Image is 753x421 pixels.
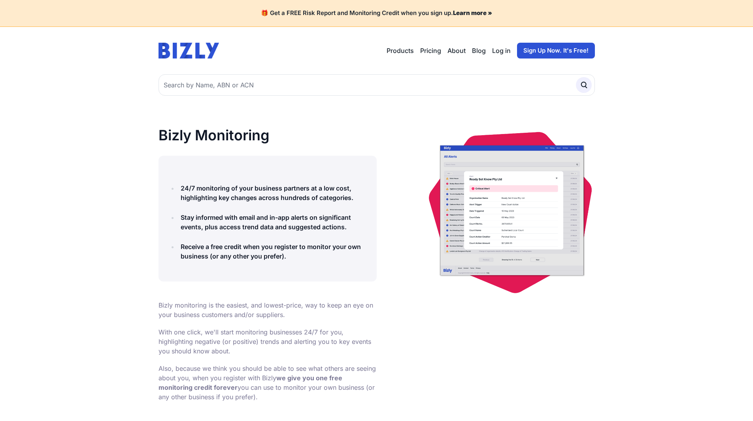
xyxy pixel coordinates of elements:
input: Search by Name, ABN or ACN [159,74,595,96]
p: Bizly monitoring is the easiest, and lowest-price, way to keep an eye on your business customers ... [159,300,377,319]
button: Products [387,46,414,55]
img: alert [429,127,595,293]
a: Log in [492,46,511,55]
h4: Stay informed with email and in-app alerts on significant events, plus access trend data and sugg... [181,213,367,232]
a: About [447,46,466,55]
p: With one click, we'll start monitoring businesses 24/7 for you, highlighting negative (or positiv... [159,327,377,356]
a: Learn more » [453,9,492,17]
a: Blog [472,46,486,55]
a: Sign Up Now. It's Free! [517,43,595,59]
p: Also, because we think you should be able to see what others are seeing about you, when you regis... [159,364,377,402]
h4: 24/7 monitoring of your business partners at a low cost, highlighting key changes across hundreds... [181,183,367,202]
b: we give you one free monitoring credit forever [159,374,342,391]
h1: Bizly Monitoring [159,127,377,143]
h4: 🎁 Get a FREE Risk Report and Monitoring Credit when you sign up. [9,9,744,17]
a: Pricing [420,46,441,55]
h4: Receive a free credit when you register to monitor your own business (or any other you prefer). [181,242,367,261]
